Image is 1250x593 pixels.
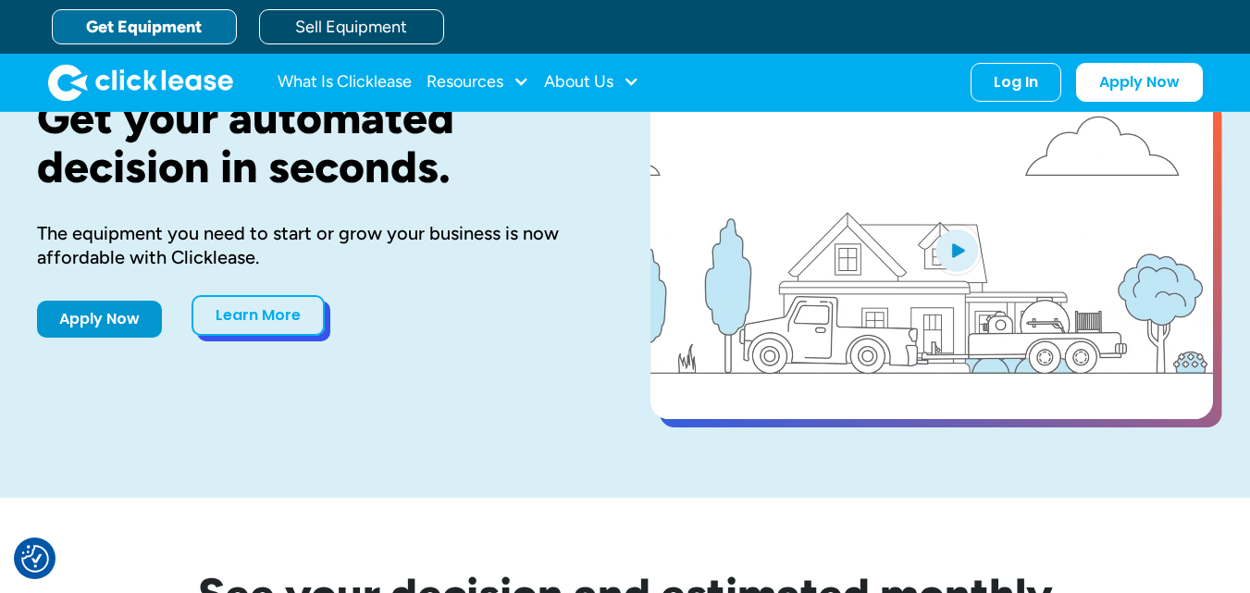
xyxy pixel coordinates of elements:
a: What Is Clicklease [278,64,412,101]
div: About Us [544,64,639,101]
img: Revisit consent button [21,545,49,573]
img: Blue play button logo on a light blue circular background [932,224,982,276]
a: Learn More [192,295,325,336]
div: Log In [994,73,1038,92]
div: The equipment you need to start or grow your business is now affordable with Clicklease. [37,221,591,269]
div: Resources [427,64,529,101]
a: Get Equipment [52,9,237,44]
h1: Get your automated decision in seconds. [37,93,591,191]
button: Consent Preferences [21,545,49,573]
img: Clicklease logo [48,64,233,101]
a: home [48,64,233,101]
a: Apply Now [37,301,162,338]
a: Sell Equipment [259,9,444,44]
a: Apply Now [1076,63,1203,102]
a: open lightbox [650,93,1213,419]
